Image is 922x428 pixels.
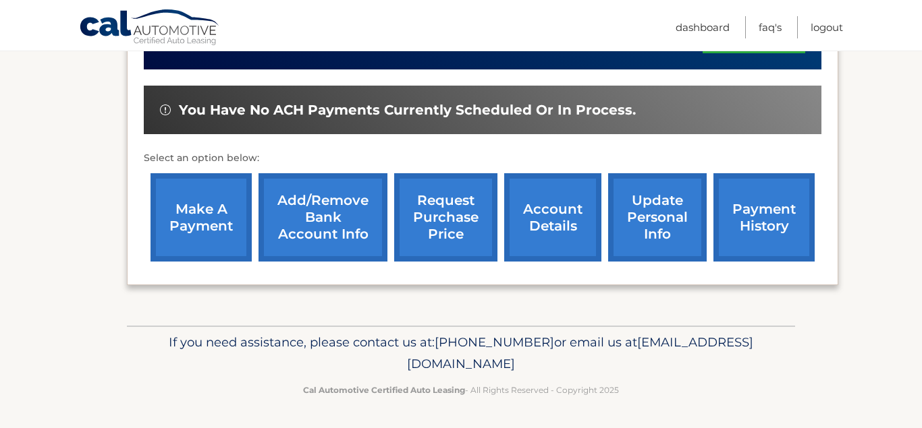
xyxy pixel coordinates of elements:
[759,16,782,38] a: FAQ's
[811,16,843,38] a: Logout
[151,173,252,262] a: make a payment
[608,173,707,262] a: update personal info
[504,173,601,262] a: account details
[259,173,387,262] a: Add/Remove bank account info
[394,173,497,262] a: request purchase price
[407,334,753,371] span: [EMAIL_ADDRESS][DOMAIN_NAME]
[303,385,465,395] strong: Cal Automotive Certified Auto Leasing
[179,102,636,119] span: You have no ACH payments currently scheduled or in process.
[676,16,730,38] a: Dashboard
[136,383,786,397] p: - All Rights Reserved - Copyright 2025
[713,173,815,262] a: payment history
[435,334,554,350] span: [PHONE_NUMBER]
[136,332,786,375] p: If you need assistance, please contact us at: or email us at
[160,104,171,115] img: alert-white.svg
[79,9,221,48] a: Cal Automotive
[144,150,821,166] p: Select an option below:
